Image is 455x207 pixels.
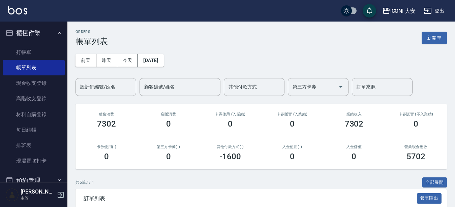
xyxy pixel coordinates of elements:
h3: 0 [290,152,295,161]
button: 昨天 [96,54,117,67]
h2: 第三方卡券(-) [146,145,191,149]
img: Logo [8,6,27,14]
button: save [363,4,376,18]
h2: 卡券使用(-) [84,145,129,149]
a: 現金收支登錄 [3,75,65,91]
h5: [PERSON_NAME] [21,188,55,195]
h3: 0 [166,152,171,161]
h2: 入金使用(-) [269,145,315,149]
h2: ORDERS [75,30,108,34]
h2: 店販消費 [146,112,191,116]
a: 每日結帳 [3,122,65,138]
a: 新開單 [422,34,447,41]
h3: 7302 [97,119,116,129]
a: 高階收支登錄 [3,91,65,106]
button: 前天 [75,54,96,67]
h2: 卡券販賣 (入業績) [269,112,315,116]
h3: -1600 [219,152,241,161]
h3: 0 [228,119,233,129]
a: 帳單列表 [3,60,65,75]
a: 打帳單 [3,44,65,60]
button: 今天 [117,54,138,67]
button: 新開單 [422,32,447,44]
h3: 0 [414,119,418,129]
h2: 入金儲值 [331,145,377,149]
button: [DATE] [138,54,163,67]
h3: 0 [166,119,171,129]
button: Open [335,81,346,92]
button: 全部展開 [422,177,447,188]
a: 材料自購登錄 [3,107,65,122]
h3: 0 [290,119,295,129]
img: Person [5,188,19,202]
h3: 服務消費 [84,112,129,116]
a: 報表匯出 [417,195,442,201]
a: 排班表 [3,138,65,153]
button: 報表匯出 [417,193,442,204]
p: 主管 [21,195,55,201]
h3: 帳單列表 [75,37,108,46]
h2: 卡券使用 (入業績) [207,112,253,116]
h3: 5702 [406,152,425,161]
span: 訂單列表 [84,195,417,202]
h2: 營業現金應收 [393,145,439,149]
h3: 0 [104,152,109,161]
h3: 7302 [345,119,364,129]
button: ICONI 大安 [380,4,419,18]
button: 預約管理 [3,172,65,189]
div: ICONI 大安 [390,7,416,15]
button: 櫃檯作業 [3,24,65,42]
h2: 卡券販賣 (不入業績) [393,112,439,116]
p: 共 5 筆, 1 / 1 [75,179,94,185]
button: 登出 [421,5,447,17]
a: 現場電腦打卡 [3,153,65,169]
h3: 0 [352,152,356,161]
h2: 業績收入 [331,112,377,116]
h2: 其他付款方式(-) [207,145,253,149]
